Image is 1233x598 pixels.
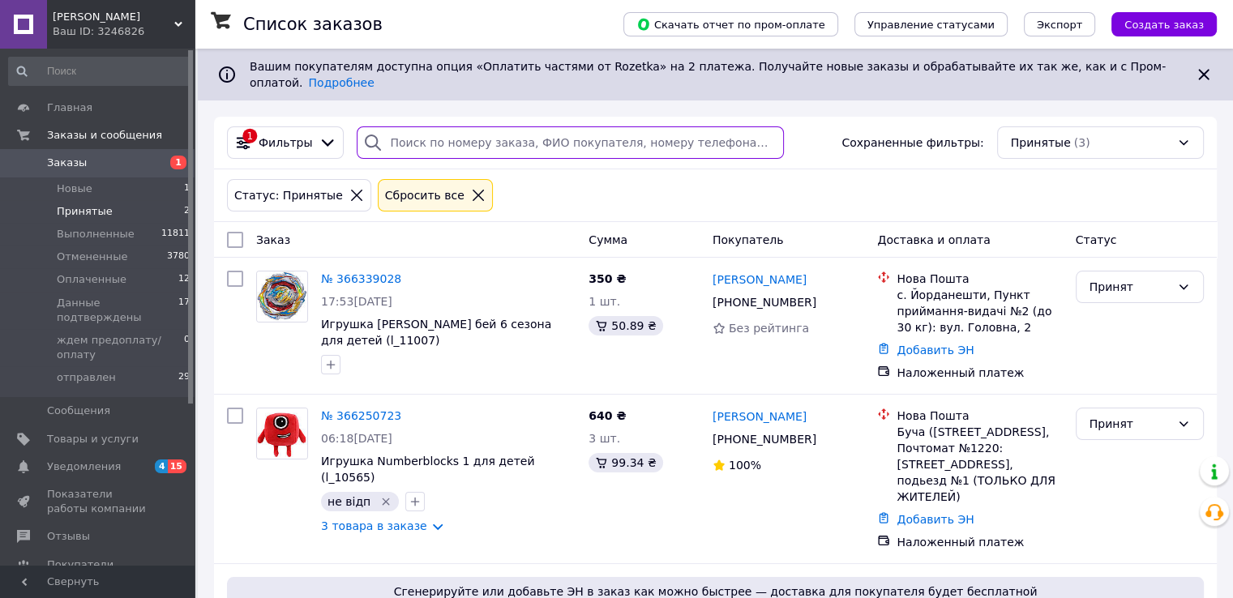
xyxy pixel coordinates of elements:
[841,135,983,151] span: Сохраненные фильтры:
[155,459,168,473] span: 4
[47,100,92,115] span: Главная
[1090,415,1171,433] div: Принят
[47,128,162,143] span: Заказы и сообщения
[321,318,551,347] a: Игрушка [PERSON_NAME] бей 6 сезона для детей (l_11007)
[1011,135,1071,151] span: Принятые
[729,459,761,472] span: 100%
[382,186,468,204] div: Сбросить все
[167,250,190,264] span: 3780
[854,12,1008,36] button: Управление статусами
[47,432,139,446] span: Товары и услуги
[897,424,1062,505] div: Буча ([STREET_ADDRESS], Почтомат №1220: [STREET_ADDRESS], подьезд №1 (ТОЛЬКО ДЛЯ ЖИТЕЛЕЙ)
[184,204,190,219] span: 2
[589,295,620,308] span: 1 шт.
[1037,19,1082,31] span: Экспорт
[168,459,186,473] span: 15
[636,17,825,32] span: Скачать отчет по пром-оплате
[257,271,307,322] img: Фото товару
[184,333,190,362] span: 0
[47,156,87,170] span: Заказы
[328,495,370,508] span: не відп
[257,408,307,459] img: Фото товару
[1024,12,1095,36] button: Экспорт
[897,408,1062,424] div: Нова Пошта
[357,126,784,159] input: Поиск по номеру заказа, ФИО покупателя, номеру телефона, Email, номеру накладной
[57,296,178,325] span: Данные подтверждены
[47,459,121,474] span: Уведомления
[259,135,312,151] span: Фильтры
[1124,19,1204,31] span: Создать заказ
[178,272,190,287] span: 12
[713,233,784,246] span: Покупатель
[897,513,974,526] a: Добавить ЭН
[47,557,113,572] span: Покупатели
[57,182,92,196] span: Новые
[53,10,174,24] span: Панса
[178,370,190,385] span: 29
[589,272,626,285] span: 350 ₴
[897,365,1062,381] div: Наложенный платеж
[897,287,1062,335] div: с. Йорданешти, Пункт приймання-видачі №2 (до 30 кг): вул. Головна, 2
[161,227,190,241] span: 11811
[321,455,534,484] a: Игрушка Numberblocks 1 для детей (l_10565)
[256,271,308,322] a: Фото товару
[53,24,195,39] div: Ваш ID: 3246826
[243,15,383,34] h1: Список заказов
[897,271,1062,287] div: Нова Пошта
[379,495,392,508] svg: Удалить метку
[47,487,150,516] span: Показатели работы компании
[713,271,807,288] a: [PERSON_NAME]
[1090,278,1171,296] div: Принят
[321,432,392,445] span: 06:18[DATE]
[178,296,190,325] span: 17
[623,12,838,36] button: Скачать отчет по пром-оплате
[1095,17,1217,30] a: Создать заказ
[1076,233,1117,246] span: Статус
[867,19,995,31] span: Управление статусами
[897,344,974,357] a: Добавить ЭН
[57,204,113,219] span: Принятые
[309,76,375,89] a: Подробнее
[709,291,820,314] div: [PHONE_NUMBER]
[713,408,807,425] a: [PERSON_NAME]
[589,432,620,445] span: 3 шт.
[57,370,116,385] span: отправлен
[1111,12,1217,36] button: Создать заказ
[589,316,662,335] div: 50.89 ₴
[897,534,1062,550] div: Наложенный платеж
[8,57,191,86] input: Поиск
[321,409,401,422] a: № 366250723
[184,182,190,196] span: 1
[57,250,127,264] span: Отмененные
[709,428,820,451] div: [PHONE_NUMBER]
[57,272,126,287] span: Оплаченные
[256,408,308,459] a: Фото товару
[321,519,427,532] a: 3 товара в заказе
[57,333,184,362] span: ждем предоплату/оплату
[57,227,135,241] span: Выполненные
[589,409,626,422] span: 640 ₴
[321,295,392,308] span: 17:53[DATE]
[250,60,1166,89] span: Вашим покупателям доступна опция «Оплатить частями от Rozetka» на 2 платежа. Получайте новые зака...
[47,404,110,418] span: Сообщения
[231,186,346,204] div: Статус: Принятые
[170,156,186,169] span: 1
[47,529,90,544] span: Отзывы
[321,272,401,285] a: № 366339028
[589,453,662,472] div: 99.34 ₴
[1074,136,1090,149] span: (3)
[877,233,990,246] span: Доставка и оплата
[589,233,627,246] span: Сумма
[256,233,290,246] span: Заказ
[729,322,809,335] span: Без рейтинга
